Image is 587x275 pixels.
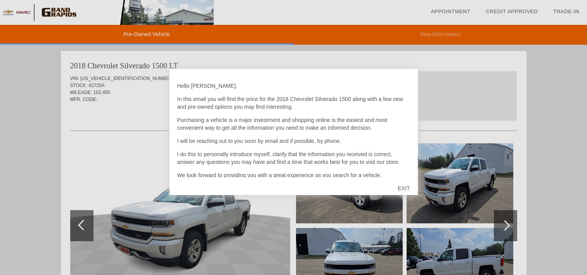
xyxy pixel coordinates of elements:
div: EXIT [390,177,417,200]
a: Credit Approved [486,9,538,14]
p: Purchasing a vehicle is a major investment and shopping online is the easiest and most convenient... [177,116,410,132]
a: Appointment [431,9,470,14]
p: Hello [PERSON_NAME], [177,82,410,90]
p: I do this to personally introduce myself, clarify that the information you received is correct, a... [177,150,410,166]
p: In this email you will find the price for the 2018 Chevrolet Silverado 1500 along with a few new ... [177,95,410,111]
a: Trade-In [553,9,579,14]
p: We look forward to providing you with a great experience as you search for a vehicle. [177,171,410,179]
p: I will be reaching out to you soon by email and if possible, by phone. [177,137,410,145]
